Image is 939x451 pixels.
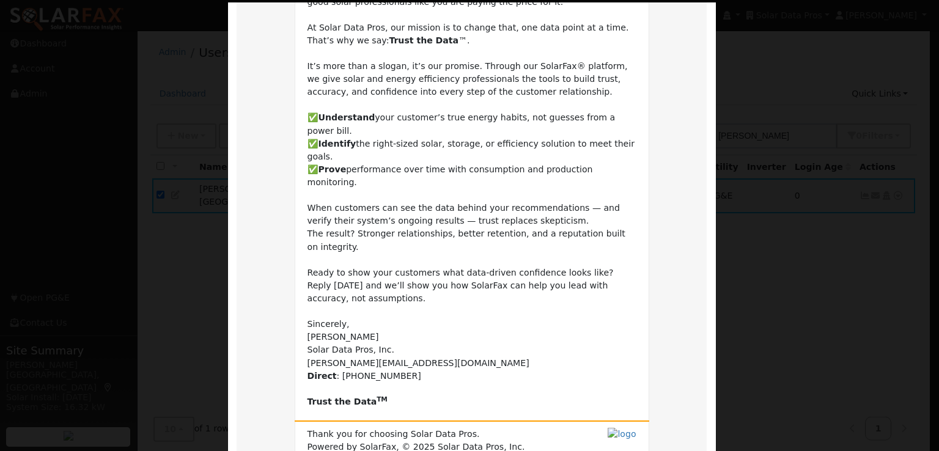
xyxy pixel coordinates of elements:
sup: TM [377,395,388,403]
b: Identify [319,139,356,148]
b: Understand [319,112,375,122]
b: Trust the Data [389,35,458,45]
b: Prove [319,164,347,174]
b: Trust the Data [307,397,388,406]
b: Direct [307,371,337,381]
img: logo [608,428,636,441]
